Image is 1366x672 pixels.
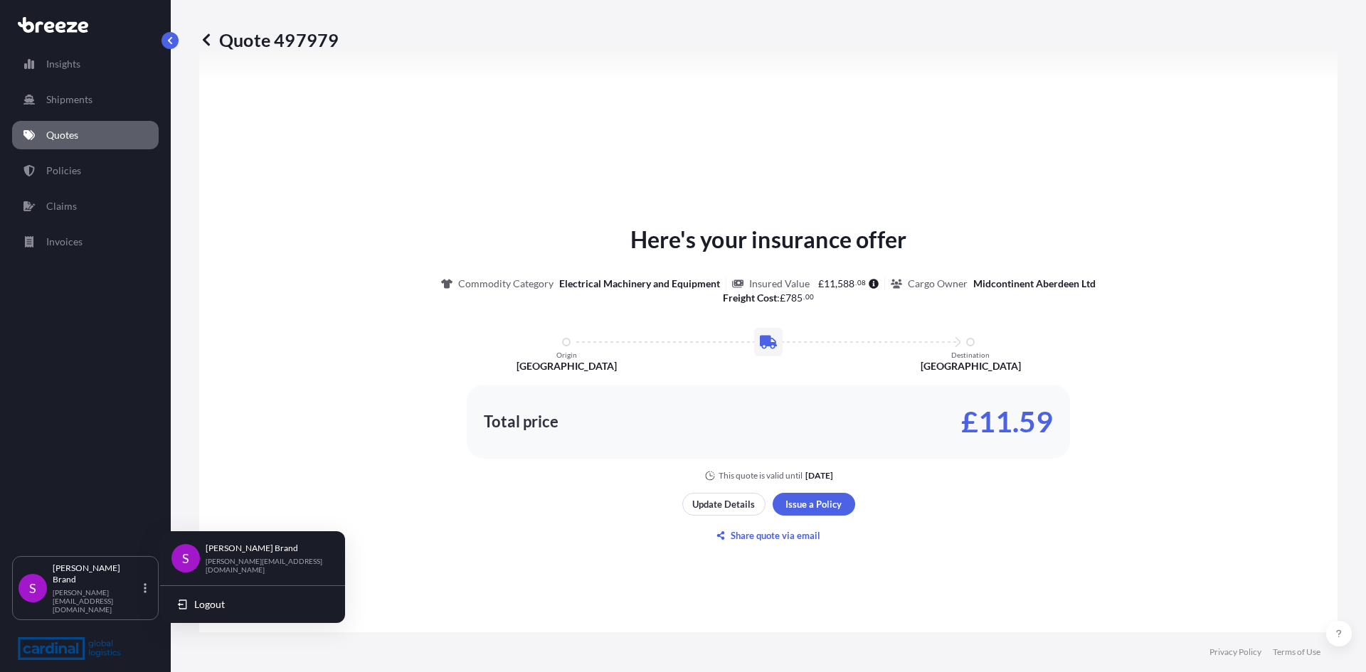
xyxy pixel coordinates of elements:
[723,292,777,304] b: Freight Cost
[785,497,842,511] p: Issue a Policy
[824,279,835,289] span: 11
[805,470,833,481] p: [DATE]
[1209,646,1261,658] a: Privacy Policy
[12,192,159,220] a: Claims
[458,277,554,291] p: Commodity Category
[723,291,814,305] p: :
[484,415,558,429] p: Total price
[46,128,78,142] p: Quotes
[835,279,837,289] span: ,
[18,637,121,660] img: organization-logo
[682,493,766,516] button: Update Details
[805,294,814,299] span: 00
[908,277,968,291] p: Cargo Owner
[199,28,339,51] p: Quote 497979
[951,351,990,359] p: Destination
[12,228,159,256] a: Invoices
[556,351,577,359] p: Origin
[731,528,820,543] p: Share quote via email
[780,293,785,303] span: £
[46,235,83,249] p: Invoices
[517,359,617,373] p: [GEOGRAPHIC_DATA]
[973,277,1096,291] p: Midcontinent Aberdeen Ltd
[206,557,322,574] p: [PERSON_NAME][EMAIL_ADDRESS][DOMAIN_NAME]
[46,92,92,107] p: Shipments
[818,279,824,289] span: £
[12,121,159,149] a: Quotes
[921,359,1021,373] p: [GEOGRAPHIC_DATA]
[837,279,854,289] span: 588
[749,277,810,291] p: Insured Value
[682,524,855,547] button: Share quote via email
[46,57,80,71] p: Insights
[630,223,906,257] p: Here's your insurance offer
[719,470,803,481] p: This quote is valid until
[12,50,159,78] a: Insights
[194,597,225,612] span: Logout
[803,294,805,299] span: .
[692,497,755,511] p: Update Details
[53,562,141,585] p: [PERSON_NAME] Brand
[46,199,77,213] p: Claims
[206,543,322,554] p: [PERSON_NAME] Brand
[46,164,81,178] p: Policies
[1273,646,1320,658] a: Terms of Use
[855,280,857,285] span: .
[182,551,189,565] span: S
[29,581,36,595] span: S
[53,588,141,614] p: [PERSON_NAME][EMAIL_ADDRESS][DOMAIN_NAME]
[961,410,1053,433] p: £11.59
[559,277,720,291] p: Electrical Machinery and Equipment
[857,280,866,285] span: 08
[12,85,159,114] a: Shipments
[166,592,339,617] button: Logout
[785,293,803,303] span: 785
[773,493,855,516] button: Issue a Policy
[12,156,159,185] a: Policies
